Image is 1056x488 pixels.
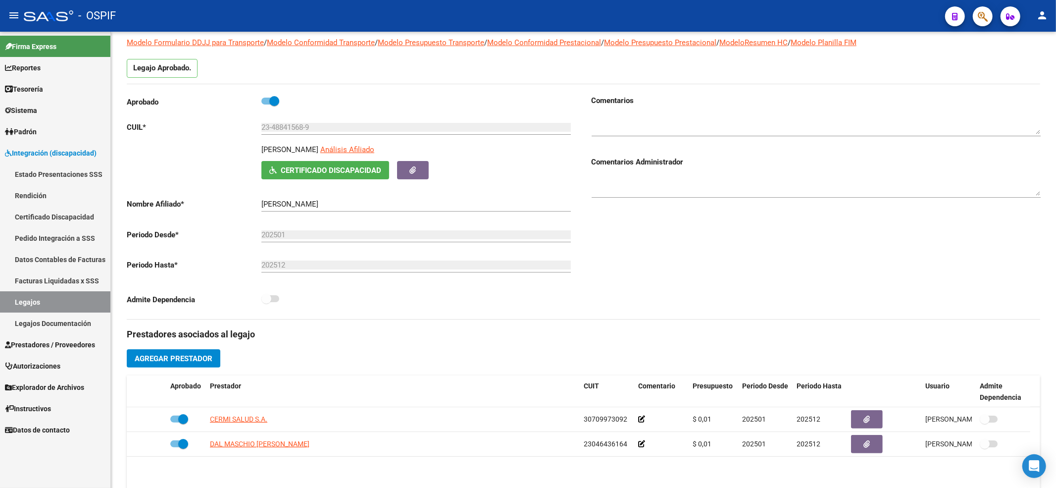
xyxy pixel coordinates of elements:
span: Admite Dependencia [980,382,1021,401]
span: Prestador [210,382,241,390]
a: Modelo Planilla FIM [791,38,856,47]
span: 202512 [797,440,820,448]
span: Firma Express [5,41,56,52]
span: Datos de contacto [5,425,70,435]
span: Instructivos [5,403,51,414]
datatable-header-cell: Presupuesto [689,376,738,408]
h3: Comentarios [592,95,1041,106]
span: Usuario [925,382,950,390]
span: Reportes [5,62,41,73]
span: Comentario [638,382,675,390]
a: Modelo Conformidad Prestacional [487,38,601,47]
span: $ 0,01 [693,440,711,448]
span: Agregar Prestador [135,354,212,363]
p: CUIL [127,122,261,133]
p: Aprobado [127,97,261,108]
p: Legajo Aprobado. [127,59,198,78]
datatable-header-cell: Periodo Hasta [793,376,847,408]
span: Autorizaciones [5,361,60,372]
p: Periodo Desde [127,229,261,240]
span: [PERSON_NAME] [DATE] [925,415,1003,423]
a: ModeloResumen HC [719,38,788,47]
span: 23046436164 [584,440,627,448]
span: [PERSON_NAME] [DATE] [925,440,1003,448]
span: Padrón [5,126,37,137]
span: - OSPIF [78,5,116,27]
span: 30709973092 [584,415,627,423]
a: Modelo Presupuesto Prestacional [604,38,716,47]
a: Modelo Presupuesto Transporte [378,38,484,47]
span: Certificado Discapacidad [281,166,381,175]
span: Prestadores / Proveedores [5,339,95,350]
span: Periodo Desde [742,382,788,390]
datatable-header-cell: Prestador [206,376,580,408]
span: 202501 [742,415,766,423]
h3: Comentarios Administrador [592,157,1041,167]
span: 202512 [797,415,820,423]
datatable-header-cell: Aprobado [166,376,206,408]
span: Explorador de Archivos [5,382,84,393]
mat-icon: person [1036,9,1048,21]
a: Modelo Conformidad Transporte [267,38,375,47]
div: Open Intercom Messenger [1022,454,1046,478]
span: Sistema [5,105,37,116]
mat-icon: menu [8,9,20,21]
span: $ 0,01 [693,415,711,423]
span: Análisis Afiliado [320,145,374,154]
span: Aprobado [170,382,201,390]
datatable-header-cell: Comentario [634,376,689,408]
button: Agregar Prestador [127,349,220,368]
datatable-header-cell: Admite Dependencia [976,376,1030,408]
p: Periodo Hasta [127,260,261,271]
datatable-header-cell: CUIT [580,376,634,408]
span: Integración (discapacidad) [5,148,97,159]
span: Periodo Hasta [797,382,842,390]
h3: Prestadores asociados al legajo [127,327,1040,341]
p: Nombre Afiliado [127,199,261,210]
a: Modelo Formulario DDJJ para Transporte [127,38,264,47]
datatable-header-cell: Periodo Desde [738,376,793,408]
span: 202501 [742,440,766,448]
datatable-header-cell: Usuario [921,376,976,408]
p: Admite Dependencia [127,294,261,305]
button: Certificado Discapacidad [261,161,389,179]
p: [PERSON_NAME] [261,144,318,155]
span: Presupuesto [693,382,733,390]
span: DAL MASCHIO [PERSON_NAME] [210,440,309,448]
span: Tesorería [5,84,43,95]
span: CUIT [584,382,599,390]
span: CERMI SALUD S.A. [210,415,267,423]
